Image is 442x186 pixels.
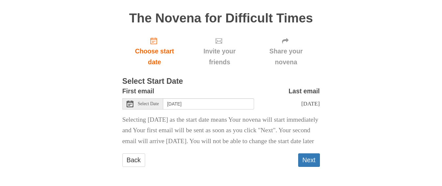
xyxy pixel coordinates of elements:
[122,11,320,25] h1: The Novena for Difficult Times
[301,100,320,107] span: [DATE]
[289,86,320,97] label: Last email
[138,102,159,106] span: Select Date
[187,32,252,71] div: Click "Next" to confirm your start date first.
[122,32,187,71] a: Choose start date
[122,86,154,97] label: First email
[122,153,145,167] a: Back
[298,153,320,167] button: Next
[122,77,320,86] h3: Select Start Date
[252,32,320,71] div: Click "Next" to confirm your start date first.
[129,46,180,68] span: Choose start date
[163,98,254,109] input: Use the arrow keys to pick a date
[193,46,246,68] span: Invite your friends
[259,46,313,68] span: Share your novena
[122,114,320,147] p: Selecting [DATE] as the start date means Your novena will start immediately and Your first email ...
